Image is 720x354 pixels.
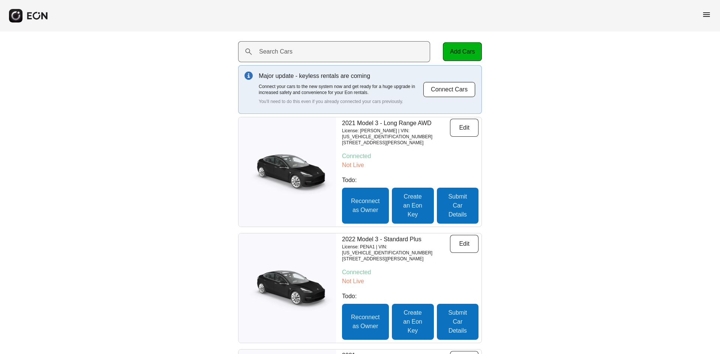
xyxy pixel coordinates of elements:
[392,188,434,224] button: Create an Eon Key
[342,256,450,262] p: [STREET_ADDRESS][PERSON_NAME]
[342,140,450,146] p: [STREET_ADDRESS][PERSON_NAME]
[392,304,434,340] button: Create an Eon Key
[342,128,450,140] p: License: [PERSON_NAME] | VIN: [US_VEHICLE_IDENTIFICATION_NUMBER]
[342,152,478,161] p: Connected
[259,47,292,56] label: Search Cars
[342,268,478,277] p: Connected
[342,161,478,170] p: Not Live
[437,304,478,340] button: Submit Car Details
[342,244,450,256] p: License: PENA1 | VIN: [US_VEHICLE_IDENTIFICATION_NUMBER]
[437,188,478,224] button: Submit Car Details
[259,99,423,105] p: You'll need to do this even if you already connected your cars previously.
[238,148,336,196] img: car
[244,72,253,80] img: info
[702,10,711,19] span: menu
[450,235,478,253] button: Edit
[259,84,423,96] p: Connect your cars to the new system now and get ready for a huge upgrade in increased safety and ...
[342,292,478,301] p: Todo:
[342,119,450,128] p: 2021 Model 3 - Long Range AWD
[342,277,478,286] p: Not Live
[342,176,478,185] p: Todo:
[450,119,478,137] button: Edit
[423,82,475,97] button: Connect Cars
[238,264,336,312] img: car
[342,235,450,244] p: 2022 Model 3 - Standard Plus
[443,42,482,61] button: Add Cars
[342,304,389,340] button: Reconnect as Owner
[342,188,389,224] button: Reconnect as Owner
[259,72,423,81] p: Major update - keyless rentals are coming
